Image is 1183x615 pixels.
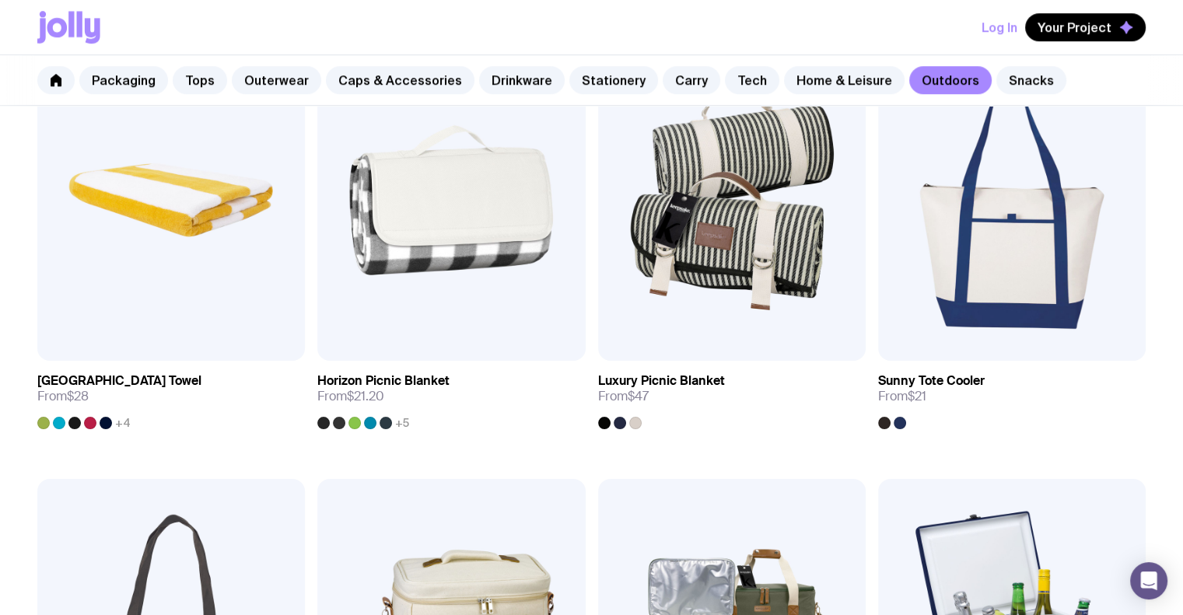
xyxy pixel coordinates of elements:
span: $47 [628,388,649,404]
a: Stationery [569,66,658,94]
h3: Horizon Picnic Blanket [317,373,450,389]
a: Snacks [996,66,1066,94]
span: From [317,389,384,404]
h3: [GEOGRAPHIC_DATA] Towel [37,373,201,389]
h3: Luxury Picnic Blanket [598,373,725,389]
h3: Sunny Tote Cooler [878,373,985,389]
a: Carry [663,66,720,94]
a: Tech [725,66,779,94]
a: Home & Leisure [784,66,905,94]
span: $28 [67,388,89,404]
span: From [878,389,926,404]
a: Tops [173,66,227,94]
span: Your Project [1038,19,1111,35]
span: $21 [908,388,926,404]
a: Caps & Accessories [326,66,474,94]
div: Open Intercom Messenger [1130,562,1167,599]
a: Luxury Picnic BlanketFrom$47 [598,361,866,429]
a: [GEOGRAPHIC_DATA] TowelFrom$28+4 [37,361,305,429]
a: Outerwear [232,66,321,94]
a: Drinkware [479,66,565,94]
a: Sunny Tote CoolerFrom$21 [878,361,1146,429]
span: +5 [395,417,409,429]
button: Your Project [1025,13,1146,41]
a: Packaging [79,66,168,94]
span: From [37,389,89,404]
span: $21.20 [347,388,384,404]
button: Log In [982,13,1017,41]
span: +4 [115,417,131,429]
span: From [598,389,649,404]
a: Outdoors [909,66,992,94]
a: Horizon Picnic BlanketFrom$21.20+5 [317,361,585,429]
